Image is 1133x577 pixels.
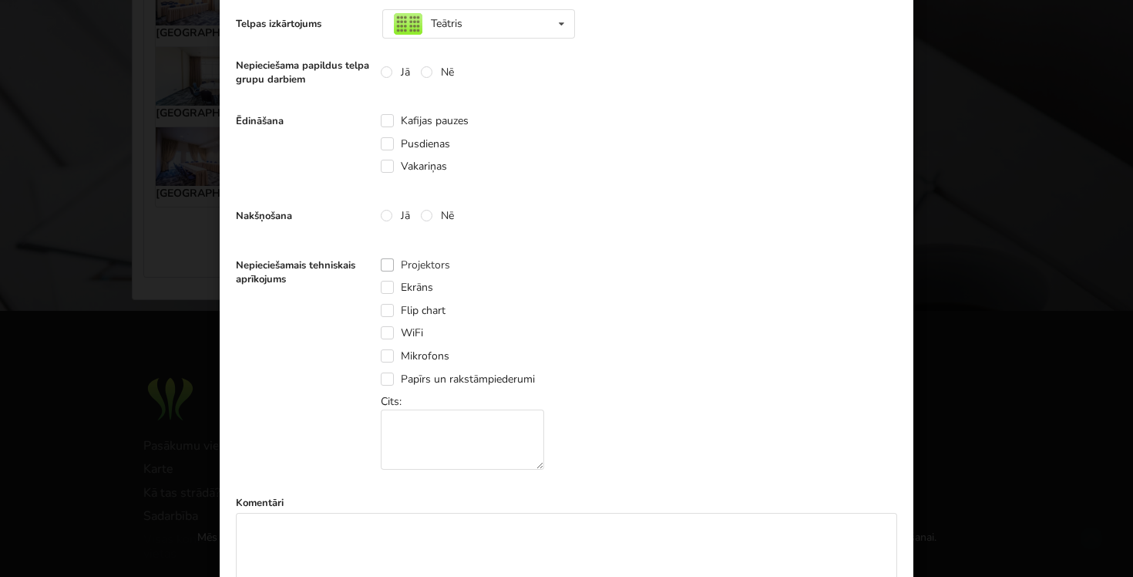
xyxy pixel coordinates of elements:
[236,114,371,128] label: Ēdināšana
[394,19,462,29] div: Teātris
[381,373,535,386] label: Papīrs un rakstāmpiederumi
[236,209,371,223] label: Nakšņošana
[236,59,371,86] label: Nepieciešama papildus telpa grupu darbiem
[381,394,555,470] div: Cits:
[394,13,422,35] img: table_icon_5.png
[381,326,423,339] label: WiFi
[381,349,449,363] label: Mikrofons
[236,258,371,286] label: Nepieciešamais tehniskais aprīkojums
[381,281,433,294] label: Ekrāns
[381,66,410,79] label: Jā
[421,209,454,222] label: Nē
[381,304,445,317] label: Flip chart
[381,258,450,272] label: Projektors
[236,496,897,510] label: Komentāri
[381,137,450,150] label: Pusdienas
[381,160,447,173] label: Vakariņas
[381,114,469,127] label: Kafijas pauzes
[236,17,371,31] label: Telpas izkārtojums
[421,66,454,79] label: Nē
[381,209,410,222] label: Jā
